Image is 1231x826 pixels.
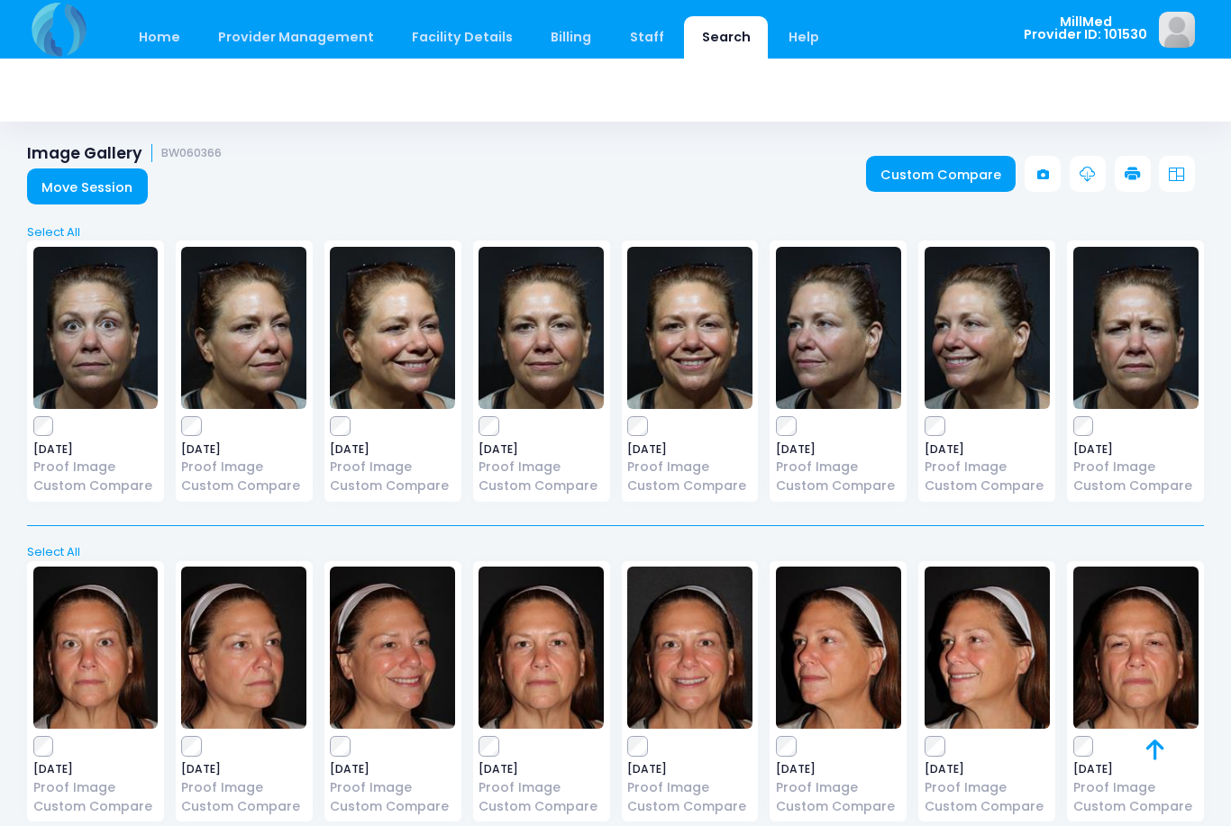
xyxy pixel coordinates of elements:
[479,778,604,797] a: Proof Image
[1024,15,1147,41] span: MillMed Provider ID: 101530
[33,567,159,729] img: image
[330,444,455,455] span: [DATE]
[479,444,604,455] span: [DATE]
[33,477,159,495] a: Custom Compare
[627,477,752,495] a: Custom Compare
[1073,567,1199,729] img: image
[161,147,222,160] small: BW060366
[925,458,1050,477] a: Proof Image
[1073,458,1199,477] a: Proof Image
[330,458,455,477] a: Proof Image
[776,567,901,729] img: image
[1073,247,1199,409] img: image
[1073,477,1199,495] a: Custom Compare
[330,764,455,775] span: [DATE]
[684,16,768,59] a: Search
[1073,444,1199,455] span: [DATE]
[776,458,901,477] a: Proof Image
[395,16,531,59] a: Facility Details
[925,797,1050,816] a: Custom Compare
[627,247,752,409] img: image
[22,543,1210,561] a: Select All
[479,797,604,816] a: Custom Compare
[771,16,837,59] a: Help
[925,477,1050,495] a: Custom Compare
[776,778,901,797] a: Proof Image
[1073,764,1199,775] span: [DATE]
[330,567,455,729] img: image
[925,567,1050,729] img: image
[612,16,681,59] a: Staff
[121,16,197,59] a: Home
[33,247,159,409] img: image
[627,444,752,455] span: [DATE]
[627,567,752,729] img: image
[627,778,752,797] a: Proof Image
[479,477,604,495] a: Custom Compare
[181,567,306,729] img: image
[533,16,609,59] a: Billing
[925,444,1050,455] span: [DATE]
[479,567,604,729] img: image
[181,778,306,797] a: Proof Image
[181,458,306,477] a: Proof Image
[181,797,306,816] a: Custom Compare
[181,247,306,409] img: image
[1159,12,1195,48] img: image
[33,458,159,477] a: Proof Image
[181,764,306,775] span: [DATE]
[925,778,1050,797] a: Proof Image
[33,764,159,775] span: [DATE]
[33,797,159,816] a: Custom Compare
[1073,797,1199,816] a: Custom Compare
[27,144,222,163] h1: Image Gallery
[479,458,604,477] a: Proof Image
[330,778,455,797] a: Proof Image
[925,247,1050,409] img: image
[627,797,752,816] a: Custom Compare
[33,444,159,455] span: [DATE]
[181,444,306,455] span: [DATE]
[776,477,901,495] a: Custom Compare
[27,168,148,204] a: Move Session
[479,247,604,409] img: image
[866,156,1017,192] a: Custom Compare
[627,458,752,477] a: Proof Image
[200,16,391,59] a: Provider Management
[181,477,306,495] a: Custom Compare
[1073,778,1199,797] a: Proof Image
[776,247,901,409] img: image
[330,247,455,409] img: image
[776,797,901,816] a: Custom Compare
[479,764,604,775] span: [DATE]
[627,764,752,775] span: [DATE]
[330,797,455,816] a: Custom Compare
[776,444,901,455] span: [DATE]
[776,764,901,775] span: [DATE]
[22,223,1210,241] a: Select All
[330,477,455,495] a: Custom Compare
[33,778,159,797] a: Proof Image
[925,764,1050,775] span: [DATE]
